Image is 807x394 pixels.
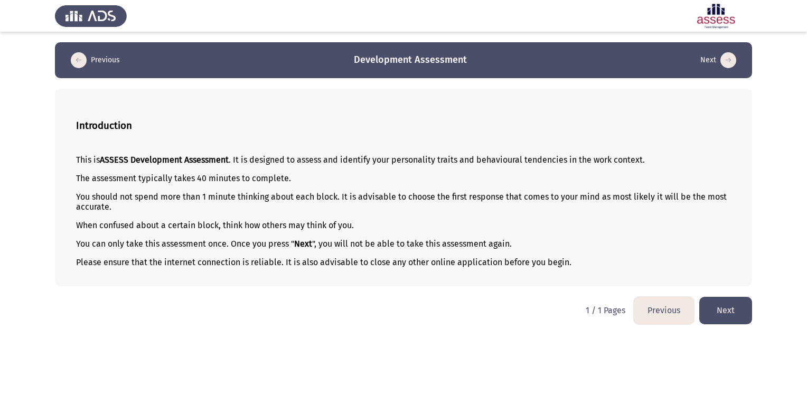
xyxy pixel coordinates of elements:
[76,239,731,249] p: You can only take this assessment once. Once you press " ", you will not be able to take this ass...
[294,239,312,249] b: Next
[634,297,694,324] button: load previous page
[354,53,467,67] h3: Development Assessment
[680,1,752,31] img: Assessment logo of Development Assessment R1 (EN/AR)
[699,297,752,324] button: load next page
[76,155,731,165] p: This is . It is designed to assess and identify your personality traits and behavioural tendencie...
[55,1,127,31] img: Assess Talent Management logo
[76,173,731,183] p: The assessment typically takes 40 minutes to complete.
[586,305,625,315] p: 1 / 1 Pages
[76,257,731,267] p: Please ensure that the internet connection is reliable. It is also advisable to close any other o...
[76,120,132,132] b: Introduction
[697,52,739,69] button: load next page
[76,192,731,212] p: You should not spend more than 1 minute thinking about each block. It is advisable to choose the ...
[68,52,123,69] button: load previous page
[76,220,731,230] p: When confused about a certain block, think how others may think of you.
[100,155,229,165] b: ASSESS Development Assessment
